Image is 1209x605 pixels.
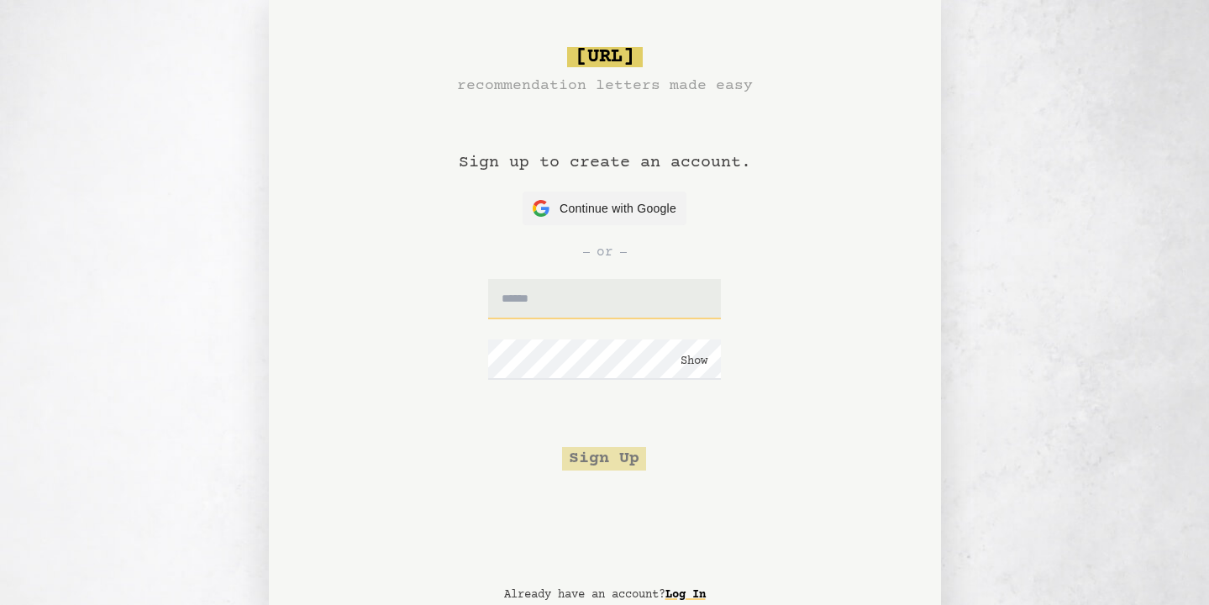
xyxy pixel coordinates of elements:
p: Already have an account? [504,587,706,603]
span: Continue with Google [560,200,676,218]
button: Sign Up [562,447,646,471]
span: [URL] [567,47,643,67]
button: Show [681,353,707,370]
button: Continue with Google [523,192,686,225]
h3: recommendation letters made easy [457,74,753,97]
span: or [597,242,613,262]
h1: Sign up to create an account. [459,97,751,192]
